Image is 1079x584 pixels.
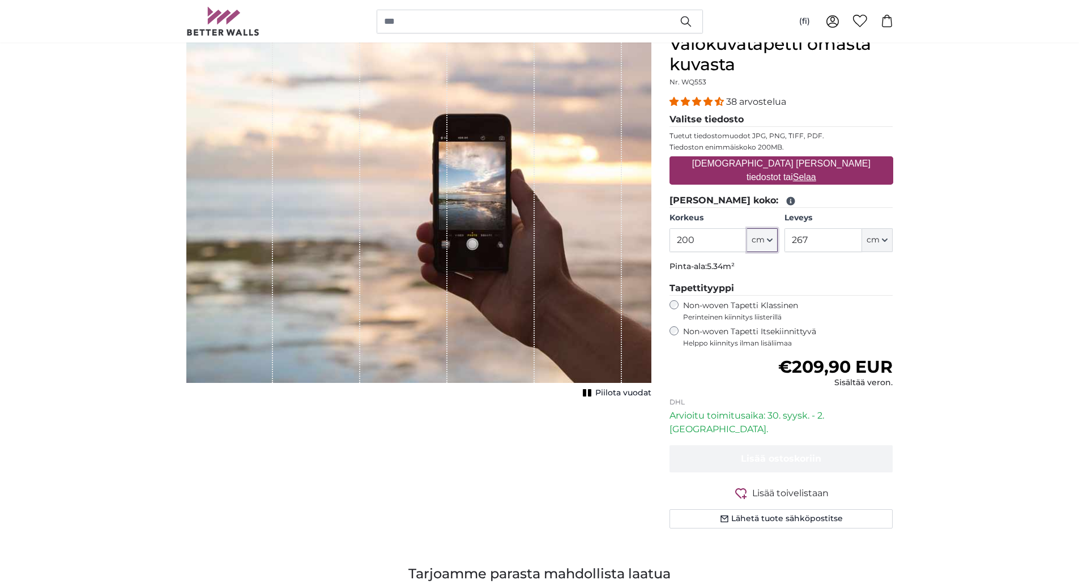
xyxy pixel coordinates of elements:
span: Perinteinen kiinnitys liisterillä [683,313,893,322]
legend: Tapettityyppi [669,282,893,296]
legend: Valitse tiedosto [669,113,893,127]
span: 5.34m² [707,261,735,271]
p: Tuetut tiedostomuodot JPG, PNG, TIFF, PDF. [669,131,893,140]
p: Pinta-ala: [669,261,893,272]
span: 4.34 stars [669,96,726,107]
div: 1 of 1 [186,34,651,401]
button: Lisää toivelistaan [669,486,893,500]
span: €209,90 EUR [778,356,893,377]
span: Lisää ostoskoriin [741,453,821,464]
label: Leveys [784,212,893,224]
label: Non-woven Tapetti Klassinen [683,300,893,322]
label: Korkeus [669,212,778,224]
img: Betterwalls [186,7,260,36]
button: Lisää ostoskoriin [669,445,893,472]
p: DHL [669,398,893,407]
span: Nr. WQ553 [669,78,706,86]
u: Selaa [793,172,816,182]
span: Piilota vuodat [595,387,651,399]
span: Helppo kiinnitys ilman lisäliimaa [683,339,893,348]
button: (fi) [790,11,819,32]
legend: [PERSON_NAME] koko: [669,194,893,208]
button: Piilota vuodat [579,385,651,401]
span: Lisää toivelistaan [752,487,829,500]
div: Sisältää veron. [778,377,893,389]
h1: Valokuvatapetti omasta kuvasta [669,34,893,75]
span: 38 arvostelua [726,96,786,107]
h3: Tarjoamme parasta mahdollista laatua [186,565,893,583]
span: cm [867,235,880,246]
label: [DEMOGRAPHIC_DATA] [PERSON_NAME] tiedostot tai [669,152,893,189]
p: Tiedoston enimmäiskoko 200MB. [669,143,893,152]
button: cm [862,228,893,252]
label: Non-woven Tapetti Itsekiinnittyvä [683,326,893,348]
p: Arvioitu toimitusaika: 30. syysk. - 2. [GEOGRAPHIC_DATA]. [669,409,893,436]
span: cm [752,235,765,246]
button: Lähetä tuote sähköpostitse [669,509,893,528]
button: cm [747,228,778,252]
